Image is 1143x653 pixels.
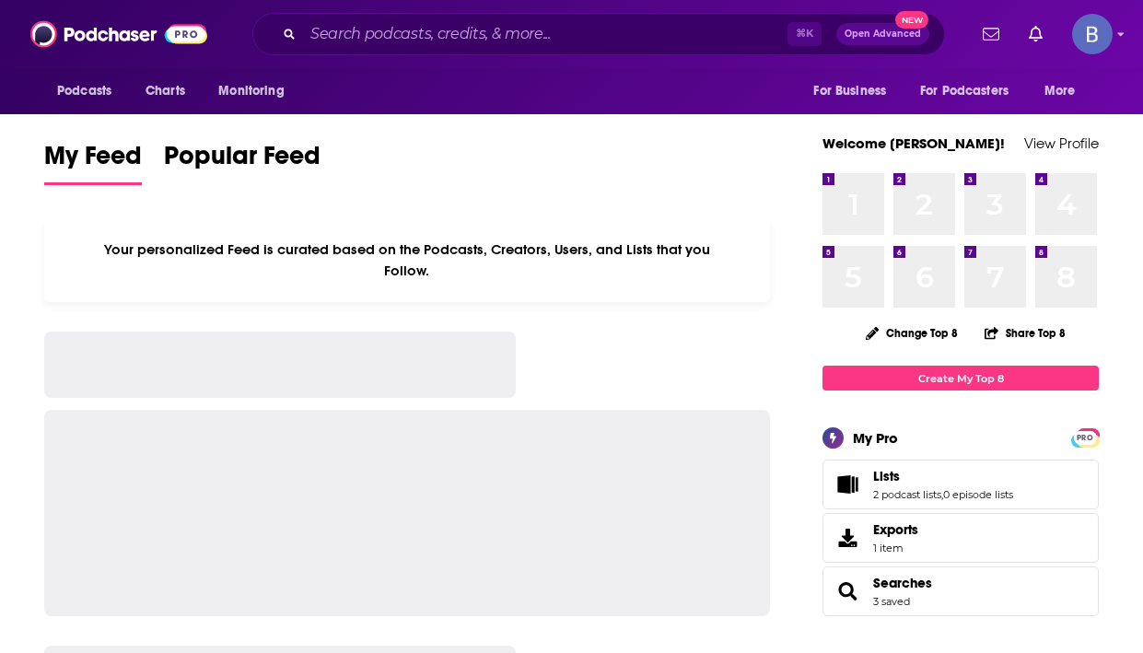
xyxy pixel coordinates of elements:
[829,472,866,497] a: Lists
[873,488,941,501] a: 2 podcast lists
[303,19,787,49] input: Search podcasts, credits, & more...
[44,218,770,302] div: Your personalized Feed is curated based on the Podcasts, Creators, Users, and Lists that you Follow.
[855,321,969,344] button: Change Top 8
[873,521,918,538] span: Exports
[30,17,207,52] img: Podchaser - Follow, Share and Rate Podcasts
[164,140,321,182] span: Popular Feed
[895,11,928,29] span: New
[800,74,909,109] button: open menu
[908,74,1035,109] button: open menu
[873,575,932,591] a: Searches
[1032,74,1099,109] button: open menu
[920,78,1009,104] span: For Podcasters
[873,595,910,608] a: 3 saved
[943,488,1013,501] a: 0 episode lists
[1021,18,1050,50] a: Show notifications dropdown
[873,468,900,484] span: Lists
[205,74,308,109] button: open menu
[984,315,1067,351] button: Share Top 8
[134,74,196,109] a: Charts
[829,525,866,551] span: Exports
[44,140,142,182] span: My Feed
[1024,134,1099,152] a: View Profile
[146,78,185,104] span: Charts
[873,468,1013,484] a: Lists
[218,78,284,104] span: Monitoring
[829,578,866,604] a: Searches
[787,22,822,46] span: ⌘ K
[873,542,918,554] span: 1 item
[853,429,898,447] div: My Pro
[1072,14,1113,54] img: User Profile
[941,488,943,501] span: ,
[822,566,1099,616] span: Searches
[57,78,111,104] span: Podcasts
[44,74,135,109] button: open menu
[836,23,929,45] button: Open AdvancedNew
[44,140,142,185] a: My Feed
[845,29,921,39] span: Open Advanced
[822,134,1005,152] a: Welcome [PERSON_NAME]!
[252,13,945,55] div: Search podcasts, credits, & more...
[1044,78,1076,104] span: More
[822,366,1099,391] a: Create My Top 8
[822,513,1099,563] a: Exports
[1074,430,1096,444] a: PRO
[822,460,1099,509] span: Lists
[1074,431,1096,445] span: PRO
[1072,14,1113,54] span: Logged in as BTallent
[1072,14,1113,54] button: Show profile menu
[813,78,886,104] span: For Business
[164,140,321,185] a: Popular Feed
[975,18,1007,50] a: Show notifications dropdown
